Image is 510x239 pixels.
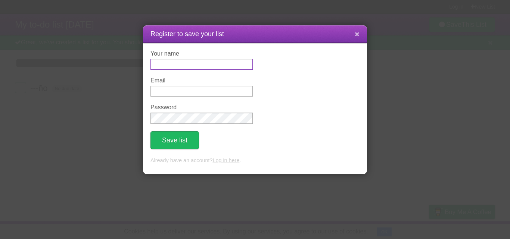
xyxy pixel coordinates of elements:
[212,157,239,163] a: Log in here
[150,104,253,111] label: Password
[150,29,360,39] h1: Register to save your list
[150,77,253,84] label: Email
[150,131,199,149] button: Save list
[150,50,253,57] label: Your name
[150,157,360,165] p: Already have an account? .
